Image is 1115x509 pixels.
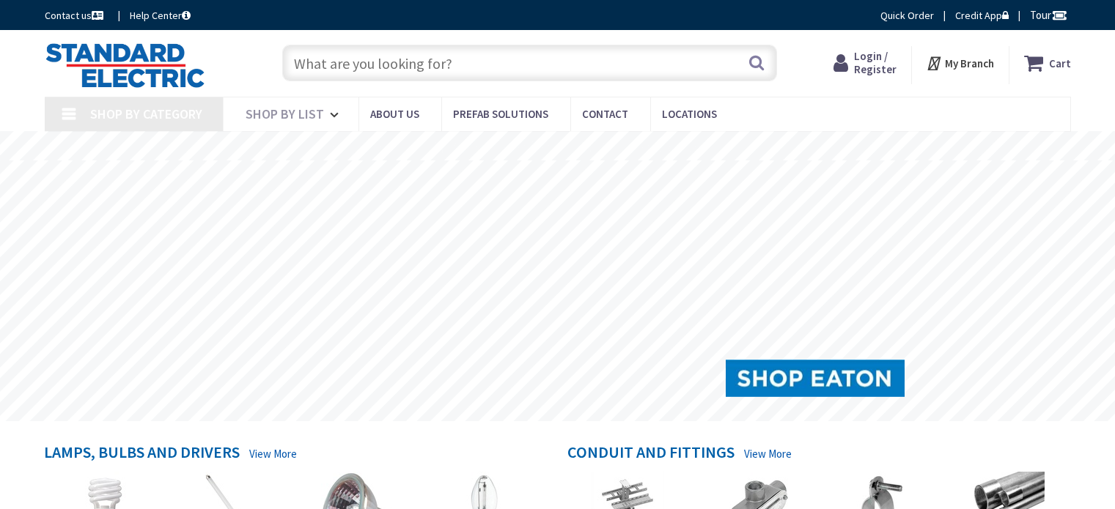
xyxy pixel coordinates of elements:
[582,107,628,121] span: Contact
[744,446,792,461] a: View More
[249,446,297,461] a: View More
[834,50,897,76] a: Login / Register
[44,443,240,464] h4: Lamps, Bulbs and Drivers
[45,8,106,23] a: Contact us
[370,107,419,121] span: About Us
[326,139,821,155] rs-layer: [MEDICAL_DATA]: Our Commitment to Our Employees and Customers
[1049,50,1071,76] strong: Cart
[246,105,324,122] span: Shop By List
[1024,50,1071,76] a: Cart
[567,443,735,464] h4: Conduit and Fittings
[880,8,934,23] a: Quick Order
[1030,8,1067,22] span: Tour
[45,42,205,88] img: Standard Electric
[945,56,994,70] strong: My Branch
[926,50,994,76] div: My Branch
[453,107,548,121] span: Prefab Solutions
[90,105,202,122] span: Shop By Category
[662,107,717,121] span: Locations
[130,8,191,23] a: Help Center
[854,49,897,76] span: Login / Register
[955,8,1009,23] a: Credit App
[282,45,777,81] input: What are you looking for?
